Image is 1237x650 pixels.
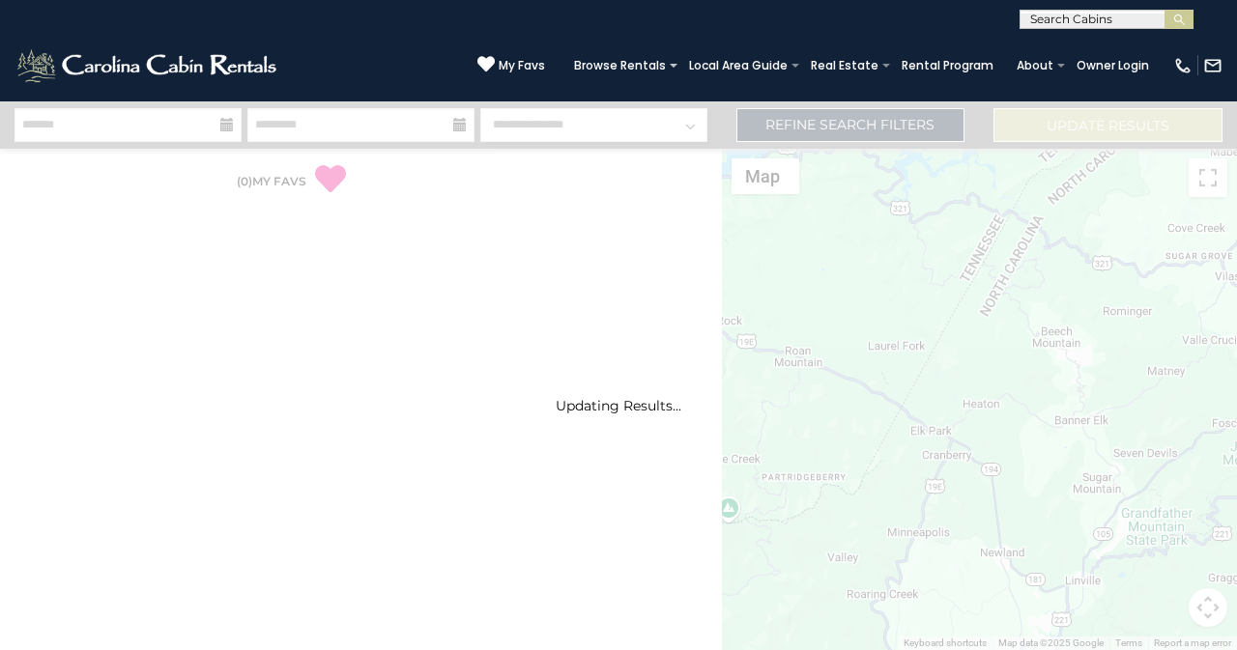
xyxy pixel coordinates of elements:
a: Real Estate [801,52,888,79]
a: Rental Program [892,52,1003,79]
a: Local Area Guide [679,52,797,79]
img: White-1-2.png [14,46,282,85]
img: phone-regular-white.png [1173,56,1193,75]
img: mail-regular-white.png [1203,56,1223,75]
a: Browse Rentals [564,52,676,79]
span: My Favs [499,57,545,74]
a: Owner Login [1067,52,1159,79]
a: My Favs [477,55,545,75]
a: About [1007,52,1063,79]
